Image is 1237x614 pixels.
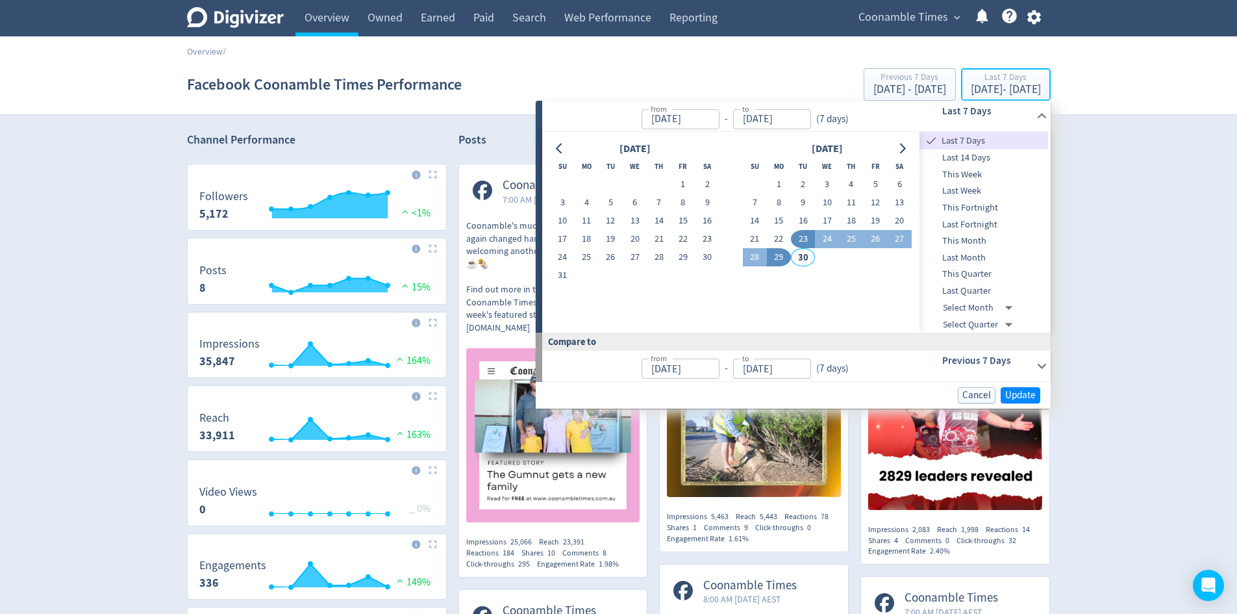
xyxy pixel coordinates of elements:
button: 20 [888,212,912,230]
button: 14 [743,212,767,230]
button: 22 [671,230,695,248]
span: 8 [603,548,606,558]
span: This Quarter [919,267,1048,281]
span: Coonamble Times [905,591,998,606]
button: 29 [671,248,695,266]
th: Monday [767,157,791,175]
button: 18 [839,212,863,230]
div: [DATE] [616,140,655,158]
button: 2 [695,175,719,194]
span: 1.61% [729,533,749,544]
div: Last Quarter [919,283,1048,300]
h2: Posts [458,132,486,152]
span: 2.40% [930,546,950,556]
th: Sunday [551,157,575,175]
span: 149% [394,576,431,589]
span: 164% [394,354,431,367]
h2: Channel Performance [187,132,447,148]
strong: 336 [199,575,219,591]
span: Cancel [962,390,991,400]
button: 31 [551,266,575,285]
button: 6 [623,194,647,212]
label: to [742,103,749,114]
span: Update [1005,390,1036,400]
button: 6 [888,175,912,194]
div: Last 14 Days [919,149,1048,166]
th: Tuesday [791,157,815,175]
div: Select Month [943,300,1018,316]
button: 8 [671,194,695,212]
img: Placeholder [429,392,437,400]
button: Update [1001,387,1040,403]
label: from [651,353,667,364]
th: Saturday [695,157,719,175]
button: 13 [623,212,647,230]
div: This Month [919,233,1048,249]
a: Coonamble Times7:00 AM [DATE] AESTCoonamble's much-loved Gumnut Café has again changed hands, wit... [459,164,647,526]
th: Thursday [839,157,863,175]
svg: Engagements 336 [193,559,441,594]
span: Last Week [919,184,1048,198]
button: 17 [551,230,575,248]
button: 26 [863,230,887,248]
button: 14 [647,212,671,230]
strong: 0 [199,502,206,517]
span: 0 [945,535,949,546]
h1: Facebook Coonamble Times Performance [187,64,462,105]
span: Coonamble Times [703,578,797,593]
button: 3 [815,175,839,194]
th: Sunday [743,157,767,175]
div: Reactions [784,511,836,522]
button: 23 [695,230,719,248]
div: Last Week [919,183,1048,199]
button: 11 [575,212,599,230]
dt: Followers [199,189,248,204]
a: Coonamble Times8:00 AM [DATE] AESTThe stage is set for the 2829 rugby league club to represent Co... [861,164,1049,514]
div: Engagement Rate [868,546,957,557]
button: 28 [647,248,671,266]
button: 4 [575,194,599,212]
svg: Video Views 0 [193,486,441,520]
div: Click-throughs [755,522,818,533]
button: 12 [863,194,887,212]
button: 9 [791,194,815,212]
button: 7 [743,194,767,212]
div: [DATE] [808,140,847,158]
button: 5 [863,175,887,194]
div: Compare to [536,333,1051,350]
div: from-to(7 days)Previous 7 Days [542,351,1051,382]
button: 23 [791,230,815,248]
button: 27 [888,230,912,248]
th: Tuesday [599,157,623,175]
img: positive-performance.svg [394,428,406,438]
div: Reach [736,511,784,522]
button: 8 [767,194,791,212]
th: Friday [863,157,887,175]
svg: Followers 5,172 [193,190,441,225]
button: 27 [623,248,647,266]
span: Coonamble Times [503,178,596,193]
button: 21 [647,230,671,248]
button: Go to next month [893,140,912,158]
button: Last 7 Days[DATE]- [DATE] [961,68,1051,101]
button: 30 [695,248,719,266]
button: 7 [647,194,671,212]
div: from-to(7 days)Last 7 Days [542,101,1051,132]
div: This Week [919,166,1048,183]
div: Impressions [667,511,736,522]
span: Last 7 Days [939,134,1048,148]
h6: Last 7 Days [942,103,1031,119]
button: 29 [767,248,791,266]
button: 10 [551,212,575,230]
img: Placeholder [429,466,437,474]
span: Last Fortnight [919,218,1048,232]
button: 1 [767,175,791,194]
div: Last Fortnight [919,216,1048,233]
button: Previous 7 Days[DATE] - [DATE] [864,68,956,101]
div: Comments [905,535,956,546]
img: positive-performance.svg [399,281,412,290]
button: 3 [551,194,575,212]
span: 32 [1008,535,1016,546]
div: Click-throughs [956,535,1023,546]
th: Friday [671,157,695,175]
